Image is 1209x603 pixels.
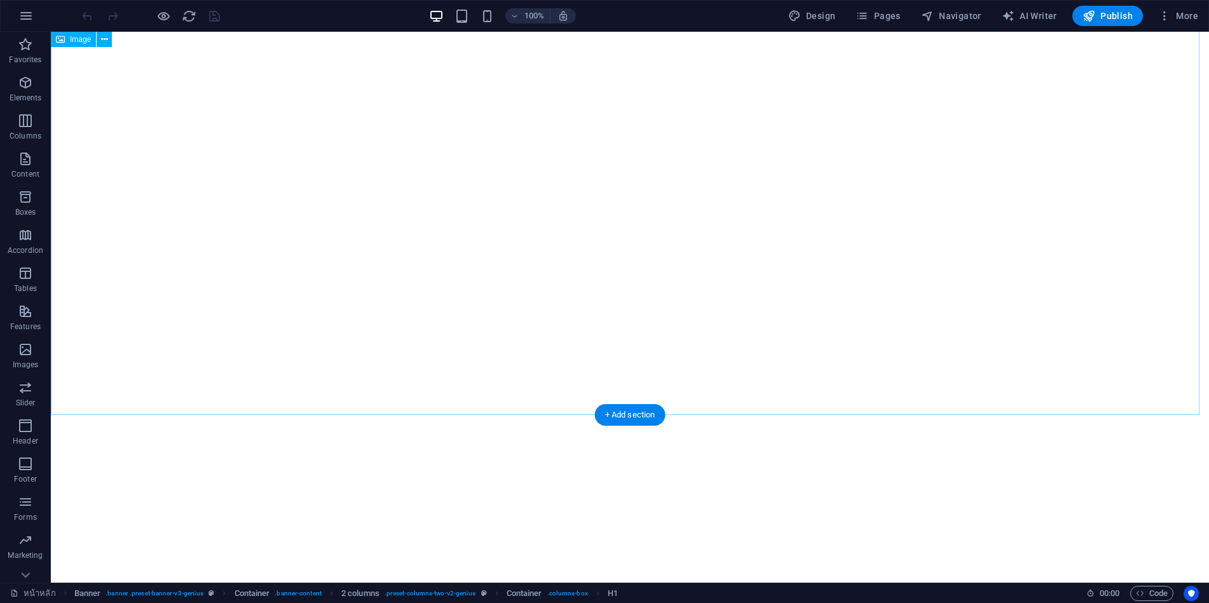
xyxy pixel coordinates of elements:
[14,283,37,294] p: Tables
[14,474,37,484] p: Footer
[341,586,379,601] span: Click to select. Double-click to edit
[1100,586,1119,601] span: 00 00
[481,590,487,597] i: This element is a customizable preset
[783,6,841,26] button: Design
[783,6,841,26] div: Design (Ctrl+Alt+Y)
[1184,586,1199,601] button: Usercentrics
[16,398,36,408] p: Slider
[1109,588,1110,598] span: :
[10,131,41,141] p: Columns
[8,550,43,560] p: Marketing
[14,512,37,522] p: Forms
[15,207,36,217] p: Boxes
[524,8,545,24] h6: 100%
[74,586,101,601] span: Click to select. Double-click to edit
[181,8,196,24] button: reload
[850,6,905,26] button: Pages
[208,590,214,597] i: This element is a customizable preset
[916,6,987,26] button: Navigator
[1158,10,1198,22] span: More
[557,10,569,22] i: On resize automatically adjust zoom level to fit chosen device.
[1002,10,1057,22] span: AI Writer
[921,10,981,22] span: Navigator
[547,586,588,601] span: . columns-box
[10,322,41,332] p: Features
[1086,586,1120,601] h6: Session time
[13,360,39,370] p: Images
[13,436,38,446] p: Header
[385,586,476,601] span: . preset-columns-two-v2-genius
[507,586,542,601] span: Click to select. Double-click to edit
[997,6,1062,26] button: AI Writer
[608,586,618,601] span: Click to select. Double-click to edit
[856,10,900,22] span: Pages
[74,586,618,601] nav: breadcrumb
[10,586,56,601] a: Click to cancel selection. Double-click to open Pages
[182,9,196,24] i: Reload page
[8,245,43,255] p: Accordion
[9,55,41,65] p: Favorites
[1136,586,1168,601] span: Code
[595,404,666,426] div: + Add section
[505,8,550,24] button: 100%
[156,8,171,24] button: Click here to leave preview mode and continue editing
[1130,586,1173,601] button: Code
[11,169,39,179] p: Content
[106,586,203,601] span: . banner .preset-banner-v3-genius
[1153,6,1203,26] button: More
[10,93,42,103] p: Elements
[235,586,270,601] span: Click to select. Double-click to edit
[788,10,836,22] span: Design
[1072,6,1143,26] button: Publish
[1083,10,1133,22] span: Publish
[70,36,91,43] span: Image
[275,586,321,601] span: . banner-content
